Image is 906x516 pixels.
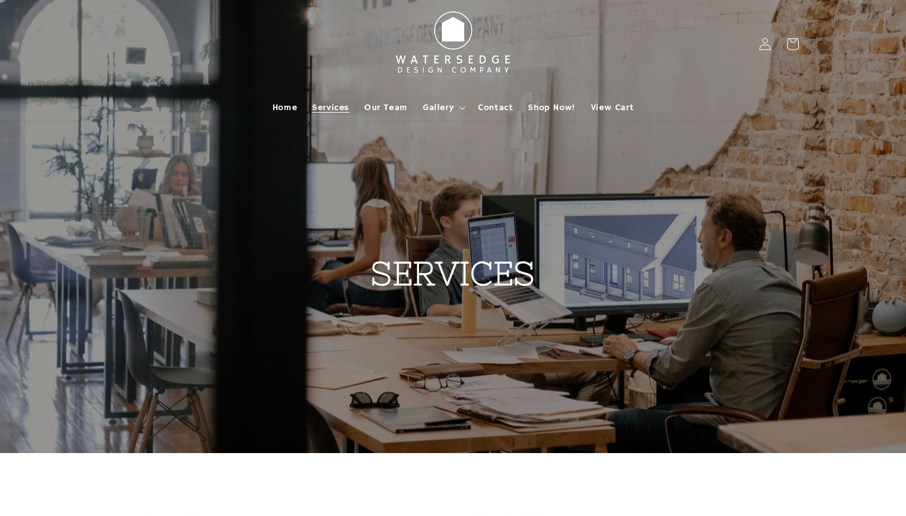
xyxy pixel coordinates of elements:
[384,5,522,83] img: Watersedge Design Co
[528,102,575,113] span: Shop Now!
[478,102,513,113] span: Contact
[357,94,415,121] a: Our Team
[423,102,454,113] span: Gallery
[312,102,349,113] span: Services
[272,102,297,113] span: Home
[265,94,305,121] a: Home
[471,94,520,121] a: Contact
[583,94,641,121] a: View Cart
[371,255,535,292] strong: SERVICES
[520,94,583,121] a: Shop Now!
[591,102,634,113] span: View Cart
[364,102,408,113] span: Our Team
[415,94,471,121] summary: Gallery
[305,94,357,121] a: Services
